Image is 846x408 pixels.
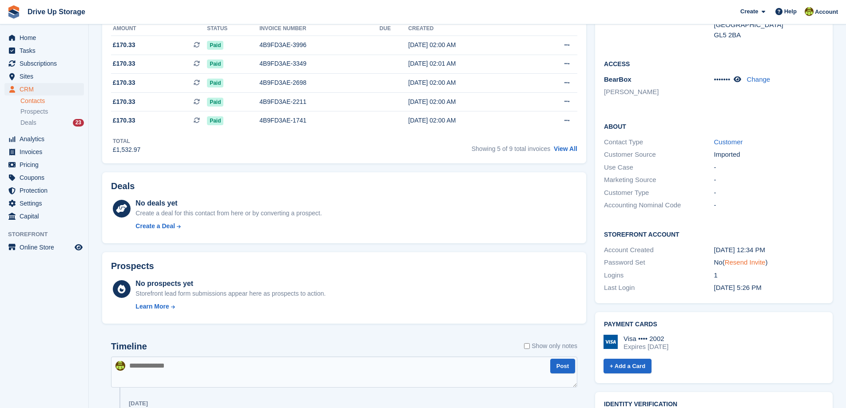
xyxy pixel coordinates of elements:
div: Customer Source [604,150,714,160]
a: menu [4,83,84,95]
div: Visa •••• 2002 [624,335,668,343]
div: [DATE] 02:00 AM [408,40,530,50]
a: menu [4,171,84,184]
div: - [714,188,824,198]
a: Deals 23 [20,118,84,127]
span: ( ) [723,258,768,266]
div: [DATE] [129,400,148,407]
h2: Prospects [111,261,154,271]
span: Account [815,8,838,16]
li: [PERSON_NAME] [604,87,714,97]
span: ••••••• [714,75,731,83]
div: No deals yet [135,198,322,209]
img: stora-icon-8386f47178a22dfd0bd8f6a31ec36ba5ce8667c1dd55bd0f319d3a0aa187defe.svg [7,5,20,19]
th: Status [207,22,259,36]
span: £170.33 [113,40,135,50]
span: Paid [207,41,223,50]
span: BearBox [604,75,632,83]
div: - [714,175,824,185]
div: Password Set [604,257,714,268]
div: Storefront lead form submissions appear here as prospects to action. [135,289,326,298]
a: menu [4,158,84,171]
h2: Payment cards [604,321,824,328]
div: 1 [714,270,824,281]
a: + Add a Card [604,359,651,373]
div: [DATE] 02:00 AM [408,116,530,125]
span: Online Store [20,241,73,254]
a: Change [747,75,771,83]
div: Create a Deal [135,222,175,231]
span: Paid [207,116,223,125]
a: menu [4,210,84,222]
h2: Storefront Account [604,230,824,238]
span: Deals [20,119,36,127]
button: Post [550,359,575,373]
div: Account Created [604,245,714,255]
span: Capital [20,210,73,222]
div: 4B9FD3AE-3349 [259,59,379,68]
span: Create [740,7,758,16]
span: Prospects [20,107,48,116]
a: Contacts [20,97,84,105]
h2: Identity verification [604,401,824,408]
div: [DATE] 02:01 AM [408,59,530,68]
span: Paid [207,79,223,87]
span: £170.33 [113,97,135,107]
th: Due [380,22,409,36]
div: No prospects yet [135,278,326,289]
span: Home [20,32,73,44]
span: Subscriptions [20,57,73,70]
span: Settings [20,197,73,210]
h2: Deals [111,181,135,191]
span: Showing 5 of 9 total invoices [472,145,550,152]
div: 23 [73,119,84,127]
a: menu [4,146,84,158]
a: Customer [714,138,743,146]
a: Preview store [73,242,84,253]
div: Logins [604,270,714,281]
input: Show only notes [524,341,530,351]
div: Last Login [604,283,714,293]
h2: Timeline [111,341,147,352]
div: Learn More [135,302,169,311]
div: Contact Type [604,137,714,147]
a: Resend Invite [725,258,766,266]
th: Invoice number [259,22,379,36]
span: Help [784,7,797,16]
label: Show only notes [524,341,577,351]
a: menu [4,70,84,83]
div: Imported [714,150,824,160]
span: Invoices [20,146,73,158]
div: Customer Type [604,188,714,198]
a: menu [4,133,84,145]
div: 4B9FD3AE-2211 [259,97,379,107]
span: Pricing [20,158,73,171]
a: menu [4,197,84,210]
span: Storefront [8,230,88,239]
span: £170.33 [113,116,135,125]
span: Analytics [20,133,73,145]
div: [DATE] 02:00 AM [408,78,530,87]
span: Sites [20,70,73,83]
div: GL5 2BA [714,30,824,40]
th: Amount [111,22,207,36]
span: Paid [207,98,223,107]
h2: About [604,122,824,131]
a: menu [4,44,84,57]
img: Lindsay Dawes [115,361,125,371]
div: Total [113,137,140,145]
span: £170.33 [113,59,135,68]
span: Protection [20,184,73,197]
a: Learn More [135,302,326,311]
div: £1,532.97 [113,145,140,154]
div: Expires [DATE] [624,343,668,351]
a: Create a Deal [135,222,322,231]
a: Prospects [20,107,84,116]
a: menu [4,184,84,197]
span: Tasks [20,44,73,57]
div: Marketing Source [604,175,714,185]
div: [GEOGRAPHIC_DATA] [714,20,824,30]
img: Lindsay Dawes [805,7,814,16]
img: Visa Logo [604,335,618,349]
h2: Access [604,59,824,68]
